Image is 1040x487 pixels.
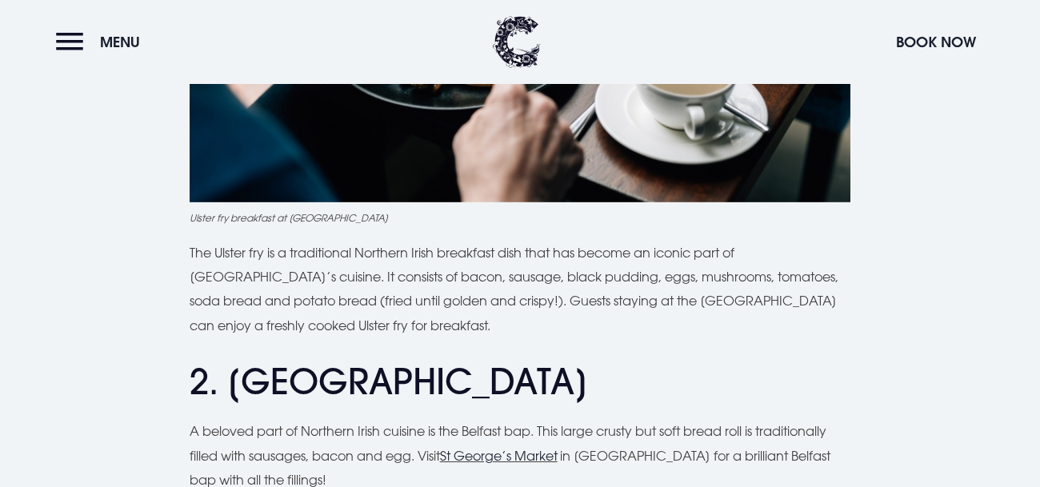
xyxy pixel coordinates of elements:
[190,361,851,403] h2: 2. [GEOGRAPHIC_DATA]
[440,448,558,464] a: St George’s Market
[100,33,140,51] span: Menu
[190,210,851,225] figcaption: Ulster fry breakfast at [GEOGRAPHIC_DATA]
[888,25,984,59] button: Book Now
[190,241,851,338] p: The Ulster fry is a traditional Northern Irish breakfast dish that has become an iconic part of [...
[493,16,541,68] img: Clandeboye Lodge
[56,25,148,59] button: Menu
